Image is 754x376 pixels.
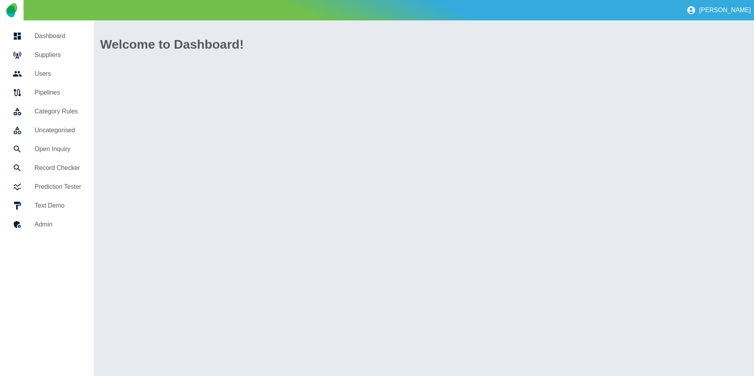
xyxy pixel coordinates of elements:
[6,140,88,159] a: Open Inquiry
[6,3,17,17] img: Logo
[35,31,81,41] h5: Dashboard
[100,35,748,54] h1: Welcome to Dashboard!
[35,69,81,78] h5: Users
[6,83,88,102] a: Pipelines
[35,201,81,210] h5: Text Demo
[6,27,88,46] a: Dashboard
[6,64,88,83] a: Users
[6,196,88,215] a: Text Demo
[6,121,88,140] a: Uncategorised
[699,7,751,14] p: [PERSON_NAME]
[6,215,88,234] a: Admin
[6,177,88,196] a: Prediction Tester
[35,220,81,229] h5: Admin
[683,2,754,18] button: [PERSON_NAME]
[35,163,81,173] h5: Record Checker
[35,88,81,97] h5: Pipelines
[6,102,88,121] a: Category Rules
[35,107,81,116] h5: Category Rules
[35,126,81,135] h5: Uncategorised
[6,159,88,177] a: Record Checker
[6,46,88,64] a: Suppliers
[35,50,81,60] h5: Suppliers
[35,144,81,154] h5: Open Inquiry
[35,182,81,192] h5: Prediction Tester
